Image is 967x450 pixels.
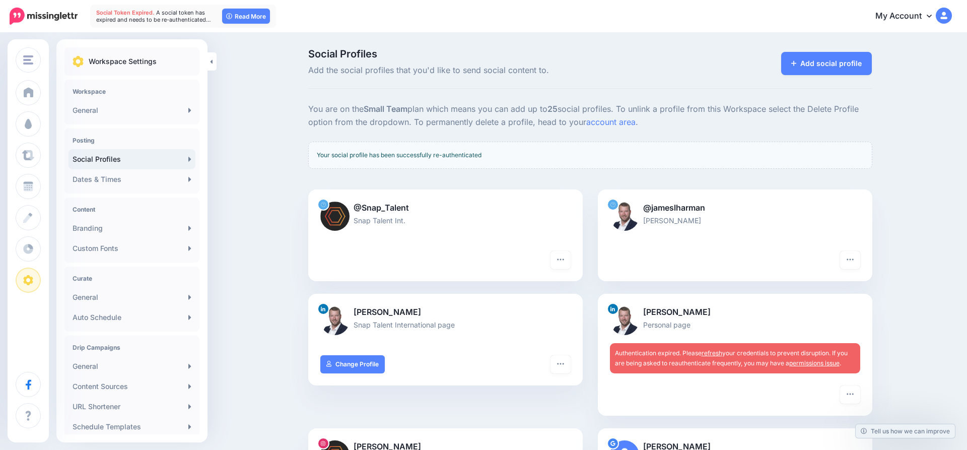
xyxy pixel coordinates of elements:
a: Add social profile [781,52,872,75]
a: Content Sources [68,376,195,397]
a: Social Profiles [68,149,195,169]
p: Personal page [610,319,860,331]
p: @jameslharman [610,202,860,215]
h4: Drip Campaigns [73,344,191,351]
h4: Curate [73,275,191,282]
span: Social Token Expired. [96,9,155,16]
p: [PERSON_NAME] [610,306,860,319]
img: 1516487069347-40095.png [610,306,639,335]
a: Dates & Times [68,169,195,189]
a: Custom Fonts [68,238,195,259]
h4: Content [73,206,191,213]
span: Social Profiles [308,49,679,59]
a: Tell us how we can improve [856,424,955,438]
img: menu.png [23,55,33,65]
a: refresh [702,349,722,357]
a: Branding [68,218,195,238]
b: Small Team [364,104,407,114]
img: 1516487069347-40095.png [320,306,350,335]
h4: Posting [73,137,191,144]
a: My Account [865,4,952,29]
p: You are on the plan which means you can add up to social profiles. To unlink a profile from this ... [308,103,872,129]
img: PVwdd2ac-40096.jpg [610,202,639,231]
b: 25 [547,104,558,114]
p: [PERSON_NAME] [610,215,860,226]
a: Schedule Templates [68,417,195,437]
p: @Snap_Talent [320,202,571,215]
span: Add the social profiles that you'd like to send social content to. [308,64,679,77]
a: Auto Schedule [68,307,195,328]
h4: Workspace [73,88,191,95]
a: URL Shortener [68,397,195,417]
a: General [68,287,195,307]
a: Read More [222,9,270,24]
p: [PERSON_NAME] [320,306,571,319]
a: General [68,356,195,376]
a: General [68,100,195,120]
img: Wx63z9gM-40093.png [320,202,350,231]
span: A social token has expired and needs to be re-authenticated… [96,9,211,23]
span: Authentication expired. Please your credentials to prevent disruption. If you are being asked to ... [615,349,848,367]
img: Missinglettr [10,8,78,25]
p: Snap Talent International page [320,319,571,331]
a: Change Profile [320,355,385,373]
p: Snap Talent Int. [320,215,571,226]
a: permissions issue [789,359,840,367]
a: account area [586,117,636,127]
div: Your social profile has been successfully re-authenticated [308,142,872,169]
img: settings.png [73,56,84,67]
p: Workspace Settings [89,55,157,68]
